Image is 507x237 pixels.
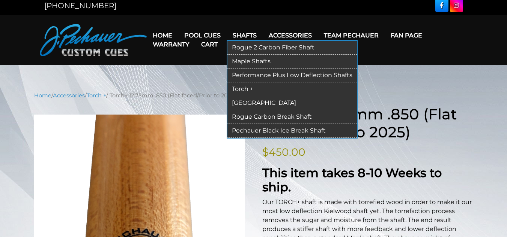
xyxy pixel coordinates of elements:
a: Shafts [227,26,263,45]
a: Accessories [53,92,85,99]
a: Home [147,26,178,45]
a: Torch + [227,82,357,96]
h1: Torch+ 12.75mm .850 (Flat faced/Prior to 2025) [262,105,473,141]
strong: This item takes 8-10 Weeks to ship. [262,165,442,194]
a: Rogue 2 Carbon Fiber Shaft [227,41,357,55]
a: Team Pechauer [318,26,385,45]
a: Home [34,92,51,99]
nav: Breadcrumb [34,91,473,100]
a: Warranty [147,35,195,54]
a: Pool Cues [178,26,227,45]
a: Pechauer Black Ice Break Shaft [227,124,357,138]
a: Rogue Carbon Break Shaft [227,110,357,124]
a: Fan Page [385,26,428,45]
a: Cart [195,35,224,54]
a: Performance Plus Low Deflection Shafts [227,69,357,82]
a: Accessories [263,26,318,45]
a: Torch + [87,92,106,99]
a: [GEOGRAPHIC_DATA] [227,96,357,110]
img: Pechauer Custom Cues [40,24,147,56]
bdi: 450.00 [262,146,305,158]
a: [PHONE_NUMBER] [44,1,116,10]
a: Maple Shafts [227,55,357,69]
span: $ [262,146,269,158]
